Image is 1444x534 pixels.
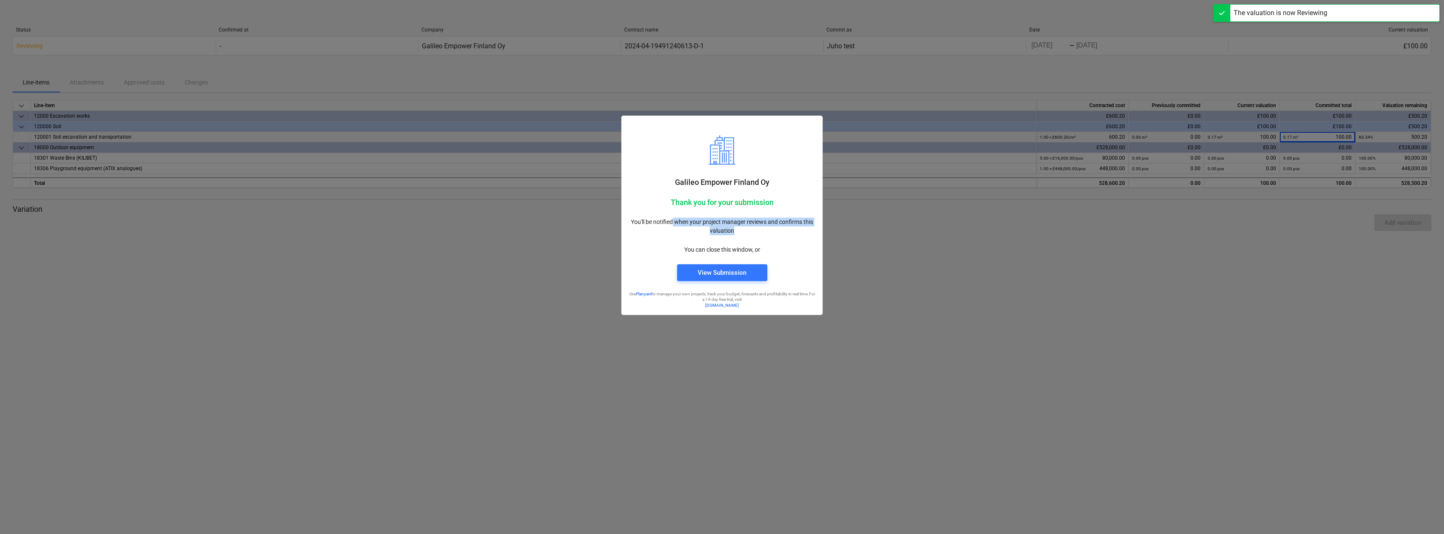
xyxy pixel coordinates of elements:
[1234,8,1327,18] div: The valuation is now Reviewing
[628,245,816,254] p: You can close this window, or
[705,303,739,308] a: [DOMAIN_NAME]
[636,292,652,296] a: Planyard
[628,291,816,303] p: Use to manage your own projects, track your budget, forecasts and profitability in real time. For...
[698,267,746,278] div: View Submission
[628,177,816,187] p: Galileo Empower Finland Oy
[628,218,816,235] p: You'll be notified when your project manager reviews and confirms this valuation
[628,197,816,208] p: Thank you for your submission
[677,264,767,281] button: View Submission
